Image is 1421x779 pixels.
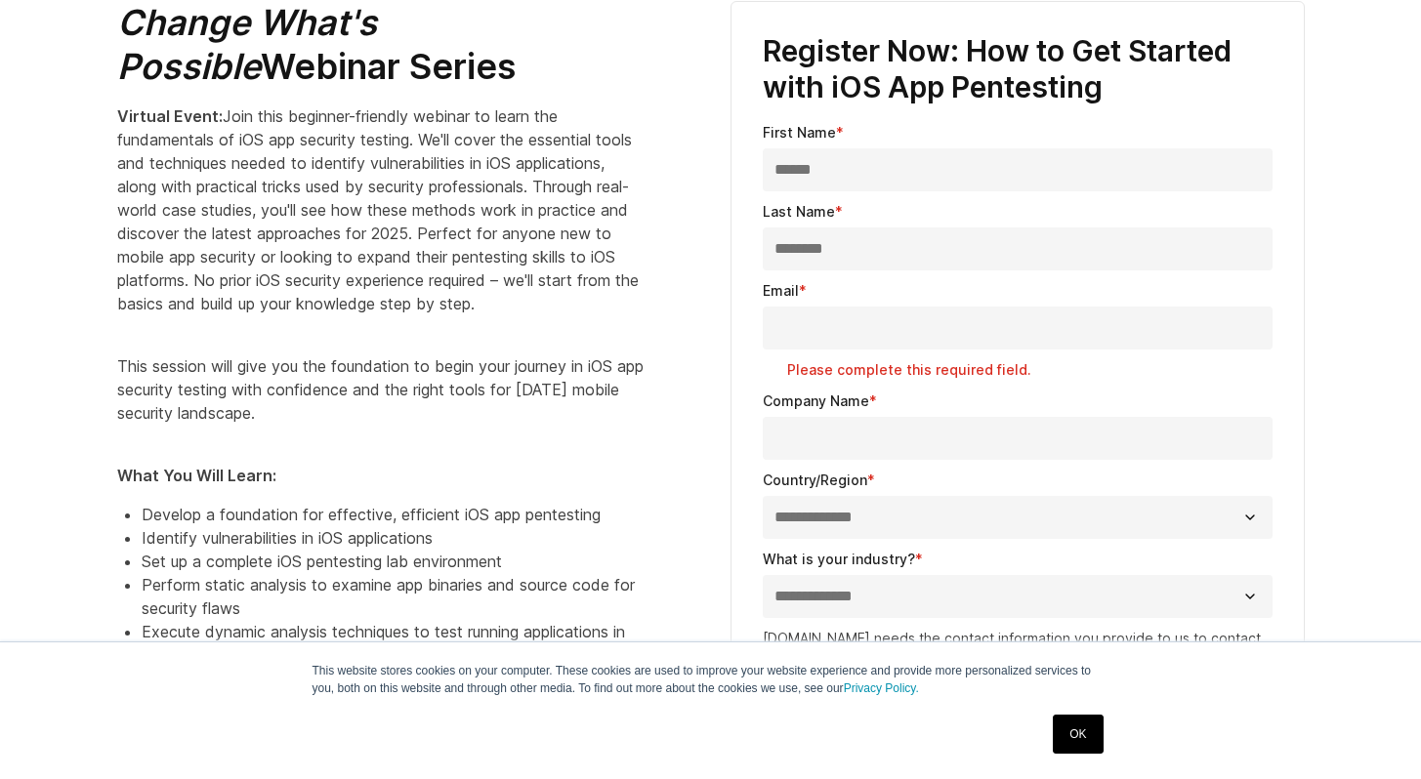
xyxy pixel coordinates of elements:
em: Change What's Possible [117,1,377,88]
span: What is your industry? [763,551,915,567]
span: Email [763,282,799,299]
li: Identify vulnerabilities in iOS applications [142,526,645,550]
h2: Webinar Series [117,1,645,89]
p: [DOMAIN_NAME] needs the contact information you provide to us to contact you about our products a... [763,628,1273,730]
label: Please complete this required field. [787,360,1273,380]
p: This website stores cookies on your computer. These cookies are used to improve your website expe... [313,662,1109,697]
li: Perform static analysis to examine app binaries and source code for security flaws [142,573,645,620]
span: This session will give you the foundation to begin your journey in iOS app security testing with ... [117,356,644,423]
a: OK [1053,715,1103,754]
span: Last Name [763,203,835,220]
span: First Name [763,124,836,141]
span: Company Name [763,392,869,409]
strong: Virtual Event: [117,106,223,126]
li: Set up a complete iOS pentesting lab environment [142,550,645,573]
li: Execute dynamic analysis techniques to test running applications in real-time [142,620,645,667]
span: Country/Region [763,471,867,488]
span: Join this beginner-friendly webinar to learn the fundamentals of iOS app security testing. We'll ... [117,106,639,313]
strong: What You Will Learn: [117,466,276,485]
li: Develop a foundation for effective, efficient iOS app pentesting [142,503,645,526]
h3: Register Now: How to Get Started with iOS App Pentesting [763,33,1273,106]
a: Privacy Policy. [844,681,919,695]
